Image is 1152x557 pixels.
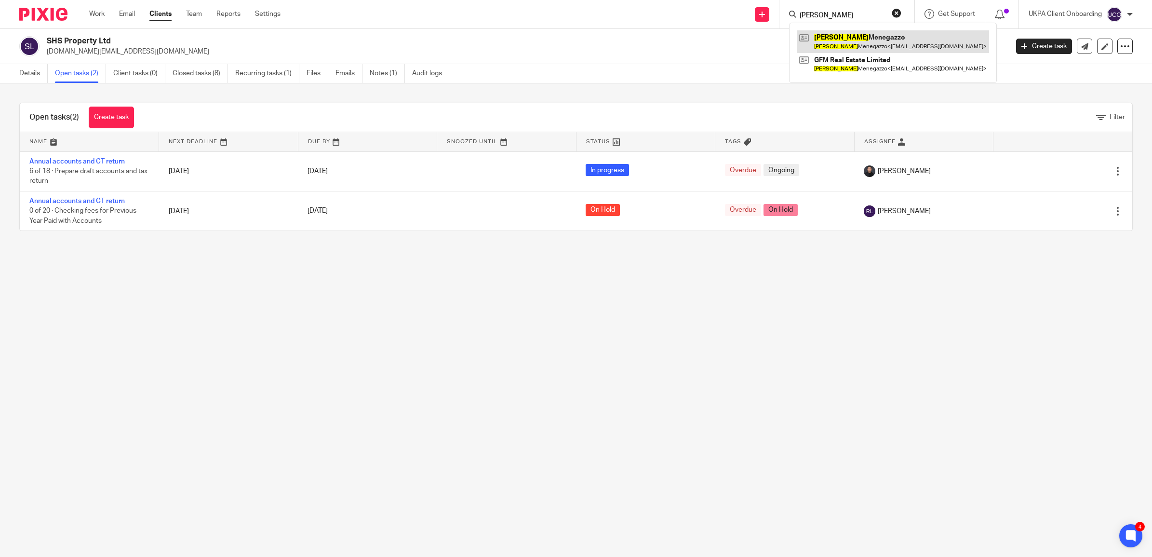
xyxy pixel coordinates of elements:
img: My%20Photo.jpg [864,165,875,177]
a: Annual accounts and CT return [29,158,125,165]
span: Overdue [725,164,761,176]
span: Filter [1110,114,1125,121]
span: Status [586,139,610,144]
span: 6 of 18 · Prepare draft accounts and tax return [29,168,147,185]
a: Emails [335,64,362,83]
span: 0 of 20 · Checking fees for Previous Year Paid with Accounts [29,208,136,225]
a: Work [89,9,105,19]
a: Annual accounts and CT return [29,198,125,204]
a: Notes (1) [370,64,405,83]
p: [DOMAIN_NAME][EMAIL_ADDRESS][DOMAIN_NAME] [47,47,1002,56]
img: Pixie [19,8,67,21]
a: Closed tasks (8) [173,64,228,83]
span: In progress [586,164,629,176]
span: [PERSON_NAME] [878,166,931,176]
h2: SHS Property Ltd [47,36,811,46]
a: Clients [149,9,172,19]
a: Audit logs [412,64,449,83]
a: Files [307,64,328,83]
a: Open tasks (2) [55,64,106,83]
input: Search [799,12,885,20]
a: Create task [89,107,134,128]
a: Team [186,9,202,19]
span: [DATE] [308,168,328,175]
h1: Open tasks [29,112,79,122]
span: (2) [70,113,79,121]
a: Settings [255,9,281,19]
img: svg%3E [864,205,875,217]
a: Client tasks (0) [113,64,165,83]
span: On Hold [586,204,620,216]
img: svg%3E [19,36,40,56]
a: Recurring tasks (1) [235,64,299,83]
td: [DATE] [159,151,298,191]
span: [DATE] [308,208,328,215]
td: [DATE] [159,191,298,231]
span: Snoozed Until [447,139,497,144]
a: Email [119,9,135,19]
a: Details [19,64,48,83]
p: UKPA Client Onboarding [1029,9,1102,19]
span: Ongoing [764,164,799,176]
button: Clear [892,8,901,18]
span: Tags [725,139,741,144]
span: Overdue [725,204,761,216]
span: Get Support [938,11,975,17]
a: Create task [1016,39,1072,54]
img: svg%3E [1107,7,1122,22]
span: On Hold [764,204,798,216]
a: Reports [216,9,241,19]
div: 4 [1135,522,1145,531]
span: [PERSON_NAME] [878,206,931,216]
